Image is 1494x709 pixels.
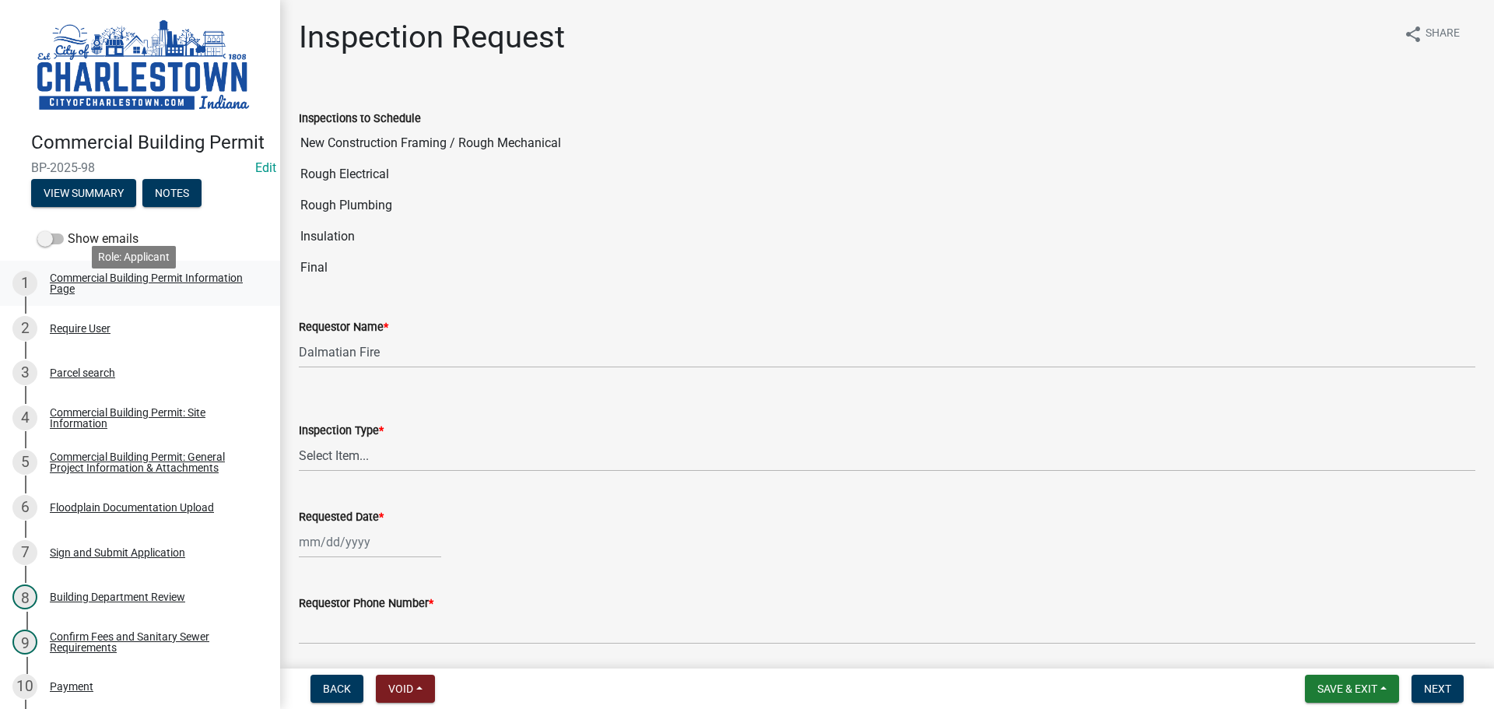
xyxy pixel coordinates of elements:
[12,360,37,385] div: 3
[1317,683,1377,695] span: Save & Exit
[1404,25,1422,44] i: share
[299,426,384,437] label: Inspection Type
[50,681,93,692] div: Payment
[388,683,413,695] span: Void
[1305,675,1399,703] button: Save & Exit
[310,675,363,703] button: Back
[31,16,255,115] img: City of Charlestown, Indiana
[50,547,185,558] div: Sign and Submit Application
[12,405,37,430] div: 4
[50,407,255,429] div: Commercial Building Permit: Site Information
[50,451,255,473] div: Commercial Building Permit: General Project Information & Attachments
[31,188,136,200] wm-modal-confirm: Summary
[12,674,37,699] div: 10
[299,512,384,523] label: Requested Date
[299,114,421,125] label: Inspections to Schedule
[31,160,249,175] span: BP-2025-98
[1391,19,1472,49] button: shareShare
[1412,675,1464,703] button: Next
[92,246,176,269] div: Role: Applicant
[299,598,433,609] label: Requestor Phone Number
[50,631,255,653] div: Confirm Fees and Sanitary Sewer Requirements
[12,584,37,609] div: 8
[12,495,37,520] div: 6
[50,323,110,334] div: Require User
[299,19,565,56] h1: Inspection Request
[31,132,268,154] h4: Commercial Building Permit
[12,316,37,341] div: 2
[299,526,441,558] input: mm/dd/yyyy
[255,160,276,175] wm-modal-confirm: Edit Application Number
[12,540,37,565] div: 7
[50,367,115,378] div: Parcel search
[12,271,37,296] div: 1
[142,188,202,200] wm-modal-confirm: Notes
[1424,683,1451,695] span: Next
[50,502,214,513] div: Floodplain Documentation Upload
[37,230,139,248] label: Show emails
[12,630,37,655] div: 9
[299,322,388,333] label: Requestor Name
[142,179,202,207] button: Notes
[50,272,255,294] div: Commercial Building Permit Information Page
[31,179,136,207] button: View Summary
[12,450,37,475] div: 5
[376,675,435,703] button: Void
[50,591,185,602] div: Building Department Review
[1426,25,1460,44] span: Share
[323,683,351,695] span: Back
[255,160,276,175] a: Edit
